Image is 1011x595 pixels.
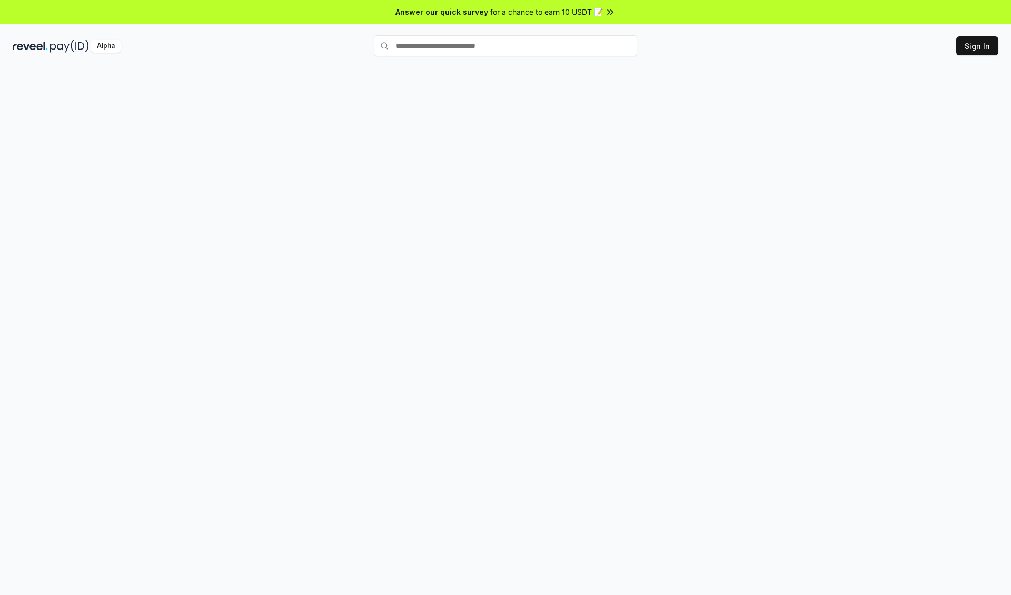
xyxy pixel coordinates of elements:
img: pay_id [50,40,89,53]
span: Answer our quick survey [395,6,488,17]
button: Sign In [956,36,998,55]
img: reveel_dark [13,40,48,53]
div: Alpha [91,40,121,53]
span: for a chance to earn 10 USDT 📝 [490,6,603,17]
